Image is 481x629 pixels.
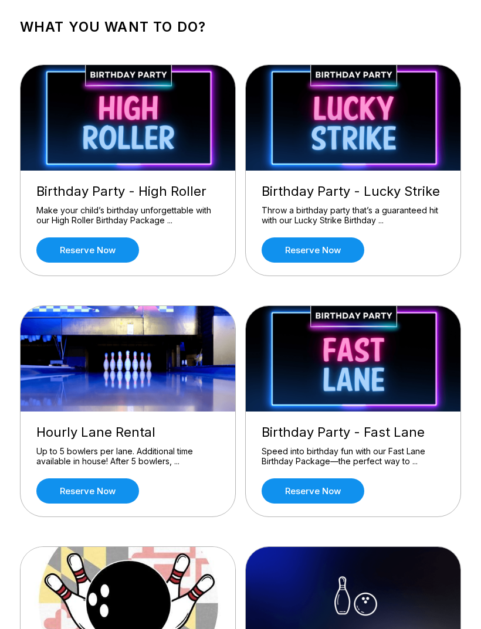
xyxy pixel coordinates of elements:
a: Reserve now [36,479,139,504]
img: Birthday Party - Lucky Strike [246,66,462,171]
div: Birthday Party - High Roller [36,184,219,200]
div: Speed into birthday fun with our Fast Lane Birthday Package—the perfect way to ... [262,447,445,467]
img: Hourly Lane Rental [21,307,236,412]
div: Birthday Party - Fast Lane [262,425,445,441]
div: Throw a birthday party that’s a guaranteed hit with our Lucky Strike Birthday ... [262,206,445,226]
img: Birthday Party - High Roller [21,66,236,171]
a: Reserve now [36,238,139,263]
div: Up to 5 bowlers per lane. Additional time available in house! After 5 bowlers, ... [36,447,219,467]
div: Birthday Party - Lucky Strike [262,184,445,200]
a: Reserve now [262,479,364,504]
img: Birthday Party - Fast Lane [246,307,462,412]
a: Reserve now [262,238,364,263]
div: Hourly Lane Rental [36,425,219,441]
h1: What you want to do? [20,19,461,36]
div: Make your child’s birthday unforgettable with our High Roller Birthday Package ... [36,206,219,226]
